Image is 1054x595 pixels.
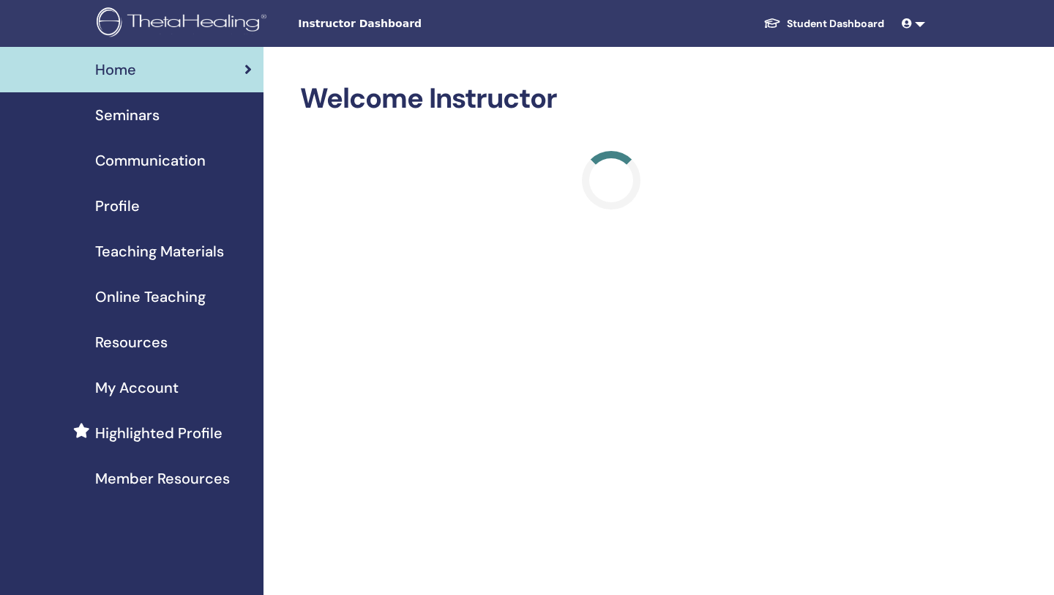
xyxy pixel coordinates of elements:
span: Resources [95,331,168,353]
img: logo.png [97,7,272,40]
span: Profile [95,195,140,217]
a: Student Dashboard [752,10,896,37]
h2: Welcome Instructor [300,82,922,116]
span: Home [95,59,136,81]
span: Instructor Dashboard [298,16,517,32]
span: My Account [95,377,179,399]
span: Member Resources [95,467,230,489]
span: Teaching Materials [95,240,224,262]
span: Seminars [95,104,160,126]
span: Communication [95,149,206,171]
span: Online Teaching [95,286,206,308]
img: graduation-cap-white.svg [763,17,781,29]
span: Highlighted Profile [95,422,223,444]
